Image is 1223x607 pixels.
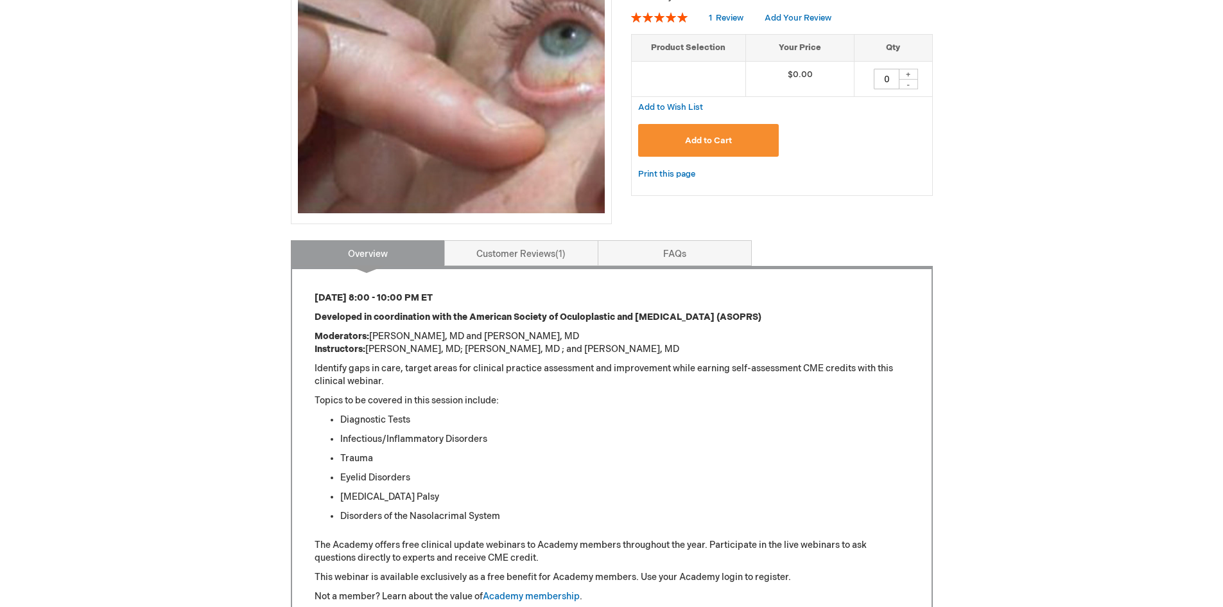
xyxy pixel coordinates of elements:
[555,249,566,260] span: 1
[444,240,598,266] a: Customer Reviews1
[638,166,695,182] a: Print this page
[709,13,712,23] span: 1
[315,344,365,355] strong: Instructors:
[340,491,909,504] li: [MEDICAL_DATA] Palsy
[745,35,854,62] th: Your Price
[315,331,369,342] strong: Moderators:
[709,13,745,23] a: 1 Review
[685,136,732,146] span: Add to Cart
[340,433,909,446] li: Infectious/Inflammatory Disorders
[483,591,580,602] a: Academy membership
[315,312,761,322] strong: Developed in coordination with the American Society of Oculoplastic and [MEDICAL_DATA] (ASOPRS)
[899,79,918,89] div: -
[340,510,909,523] li: Disorders of the Nasolacrimal System
[631,12,688,22] div: 100%
[899,69,918,80] div: +
[765,13,831,23] a: Add Your Review
[340,471,909,484] li: Eyelid Disorders
[638,101,703,112] a: Add to Wish List
[315,590,909,603] p: Not a member? Learn about the value of .
[315,330,909,356] p: [PERSON_NAME], MD and [PERSON_NAME], MD [PERSON_NAME], MD; [PERSON_NAME], MD ; and [PERSON_NAME], MD
[315,362,909,388] p: Identify gaps in care, target areas for clinical practice assessment and improvement while earnin...
[315,571,909,584] p: This webinar is available exclusively as a free benefit for Academy members. Use your Academy log...
[638,102,703,112] span: Add to Wish List
[340,414,909,427] li: Diagnostic Tests
[598,240,752,266] a: FAQs
[291,240,445,266] a: Overview
[745,61,854,96] td: $0.00
[854,35,932,62] th: Qty
[340,452,909,465] li: Trauma
[638,124,779,157] button: Add to Cart
[632,35,746,62] th: Product Selection
[315,539,909,565] p: The Academy offers free clinical update webinars to Academy members throughout the year. Particip...
[315,394,909,407] p: Topics to be covered in this session include:
[874,69,899,89] input: Qty
[716,13,743,23] span: Review
[315,292,433,303] strong: [DATE] 8:00 - 10:00 PM ET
